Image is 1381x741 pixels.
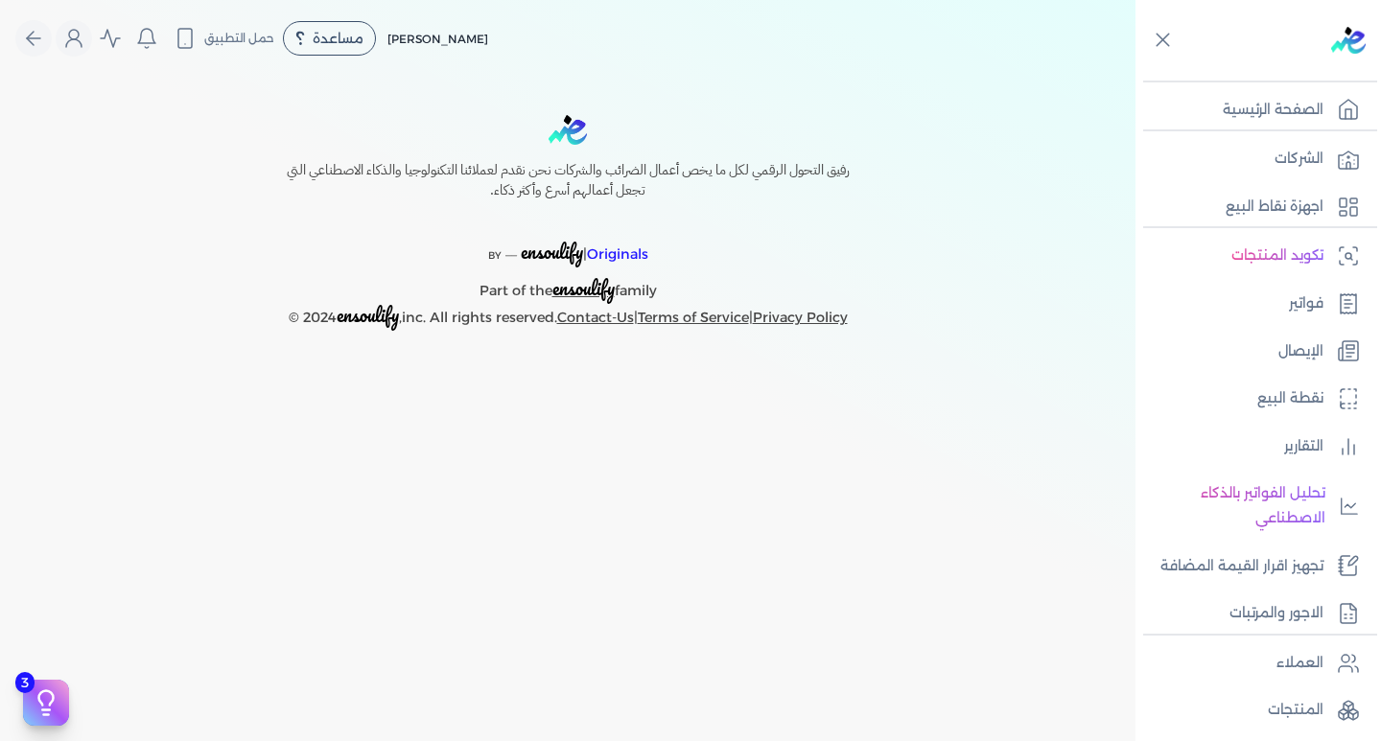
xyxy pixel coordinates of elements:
a: العملاء [1135,643,1369,683]
a: التقارير [1135,427,1369,467]
a: Terms of Service [638,309,749,326]
span: [PERSON_NAME] [387,32,488,46]
img: logo [549,115,587,145]
span: ensoulify [337,300,399,330]
span: ensoulify [521,237,583,266]
div: مساعدة [283,21,376,56]
span: حمل التطبيق [204,30,274,47]
p: اجهزة نقاط البيع [1226,195,1323,220]
p: العملاء [1276,651,1323,676]
img: logo [1331,27,1366,54]
button: حمل التطبيق [169,22,279,55]
span: Originals [587,245,648,263]
a: ensoulify [552,282,615,299]
p: الشركات [1275,147,1323,172]
p: تجهيز اقرار القيمة المضافة [1160,554,1323,579]
p: التقارير [1284,434,1323,459]
span: BY [488,249,502,262]
span: 3 [15,672,35,693]
a: تجهيز اقرار القيمة المضافة [1135,546,1369,587]
a: الاجور والمرتبات [1135,593,1369,634]
p: © 2024 ,inc. All rights reserved. | | [246,303,890,331]
a: تكويد المنتجات [1135,236,1369,276]
span: ensoulify [552,273,615,303]
p: تحليل الفواتير بالذكاء الاصطناعي [1145,481,1325,530]
a: الشركات [1135,139,1369,179]
a: الصفحة الرئيسية [1135,90,1369,130]
p: الإيصال [1278,339,1323,364]
span: مساعدة [313,32,363,45]
p: الصفحة الرئيسية [1223,98,1323,123]
p: تكويد المنتجات [1231,243,1323,268]
h6: رفيق التحول الرقمي لكل ما يخص أعمال الضرائب والشركات نحن نقدم لعملائنا التكنولوجيا والذكاء الاصطن... [246,160,890,201]
p: Part of the family [246,268,890,304]
p: فواتير [1289,291,1323,316]
a: نقطة البيع [1135,379,1369,419]
p: نقطة البيع [1257,386,1323,411]
p: الاجور والمرتبات [1229,601,1323,626]
a: Privacy Policy [753,309,848,326]
a: فواتير [1135,284,1369,324]
button: 3 [23,680,69,726]
sup: __ [505,244,517,257]
a: اجهزة نقاط البيع [1135,187,1369,227]
p: المنتجات [1268,698,1323,723]
p: | [246,217,890,268]
a: المنتجات [1135,690,1369,730]
a: الإيصال [1135,332,1369,372]
a: تحليل الفواتير بالذكاء الاصطناعي [1135,474,1369,538]
a: Contact-Us [557,309,634,326]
